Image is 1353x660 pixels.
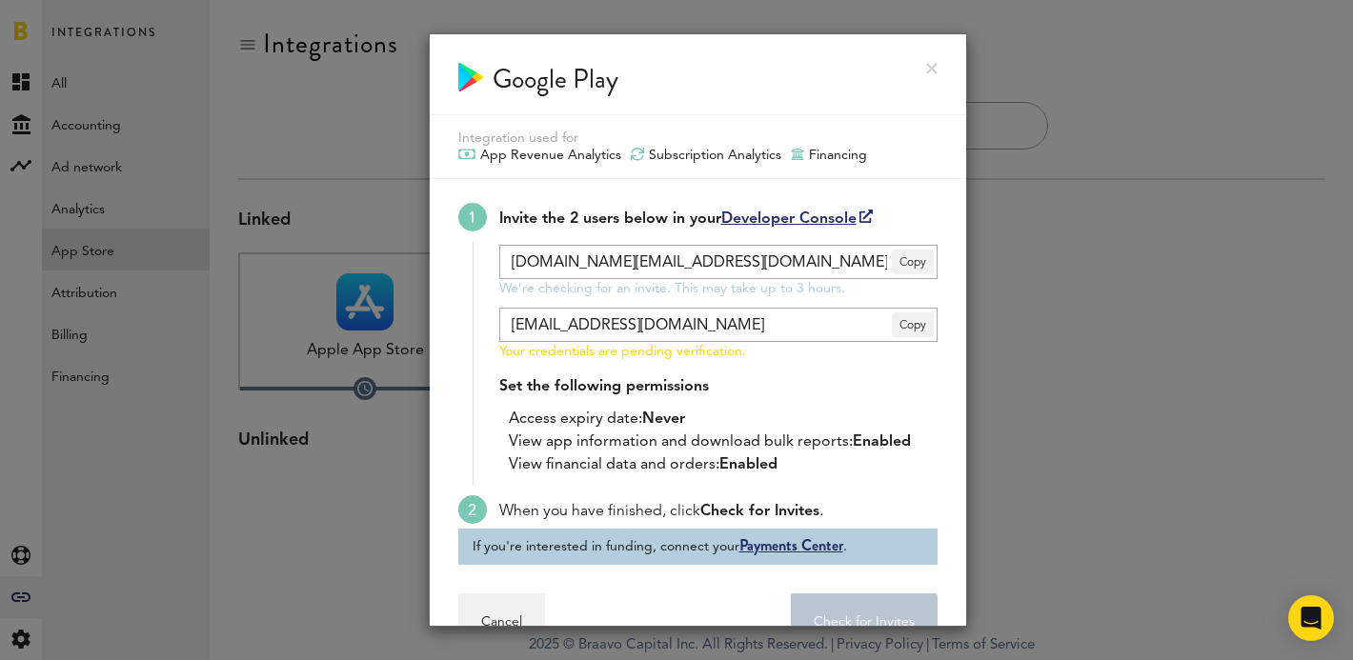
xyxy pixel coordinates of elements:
span: Financing [809,147,867,164]
li: View financial data and orders: [509,453,938,476]
li: Access expiry date: [509,408,938,430]
div: Google Play [493,63,618,95]
div: Your credentials are pending verification. [499,342,938,361]
span: Enabled [719,457,777,472]
span: Support [40,13,109,30]
span: Check for Invites [700,504,819,519]
button: Check for Invites [791,593,938,647]
li: View app information and download bulk reports: [509,430,938,453]
span: Copy [892,312,934,337]
span: Subscription Analytics [649,147,781,164]
div: Open Intercom Messenger [1288,595,1334,641]
a: Payments Center [739,534,843,556]
span: Enabled [853,434,911,450]
a: Developer Console [721,211,873,227]
button: Cancel [458,593,545,647]
div: Invite the 2 users below in your [499,208,938,230]
div: When you have finished, click . [499,500,938,523]
span: Copy [892,250,934,274]
div: If you're interested in funding, connect your . [458,529,938,565]
img: Google Play [458,63,484,91]
span: Set the following permissions [499,379,709,394]
div: We’re checking for an invite. This may take up to 3 hours. [499,279,938,298]
span: Never [642,411,685,427]
span: App Revenue Analytics [480,147,621,164]
div: Integration used for [458,130,938,147]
